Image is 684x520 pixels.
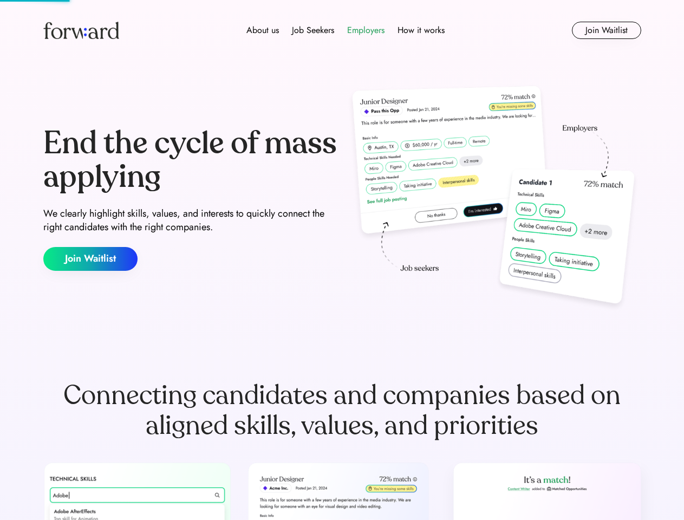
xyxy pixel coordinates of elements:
[43,207,338,234] div: We clearly highlight skills, values, and interests to quickly connect the right candidates with t...
[43,127,338,193] div: End the cycle of mass applying
[43,247,138,271] button: Join Waitlist
[572,22,641,39] button: Join Waitlist
[292,24,334,37] div: Job Seekers
[347,82,641,315] img: hero-image.png
[398,24,445,37] div: How it works
[43,22,119,39] img: Forward logo
[246,24,279,37] div: About us
[347,24,385,37] div: Employers
[43,380,641,441] div: Connecting candidates and companies based on aligned skills, values, and priorities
